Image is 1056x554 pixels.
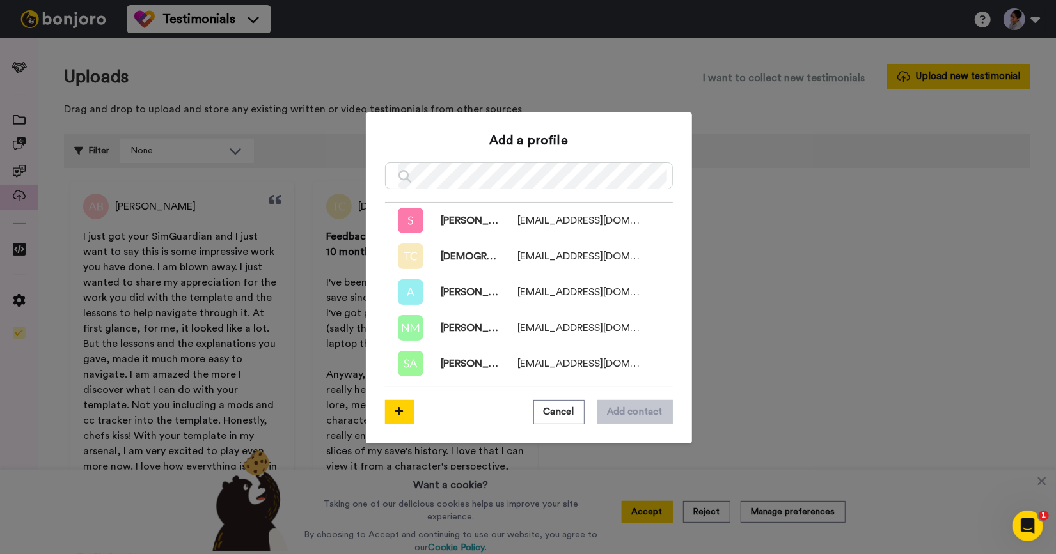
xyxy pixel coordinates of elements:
iframe: Intercom live chat [1013,511,1043,541]
h1: Add a profile [489,132,568,150]
span: [EMAIL_ADDRESS][DOMAIN_NAME] [518,284,641,300]
span: [PERSON_NAME] [423,320,500,335]
img: nm.png [398,315,423,341]
span: [PERSON_NAME] [423,356,500,371]
span: [EMAIL_ADDRESS][DOMAIN_NAME] [518,356,641,371]
span: [PERSON_NAME] [423,213,500,228]
button: Cancel [533,400,585,424]
span: [EMAIL_ADDRESS][DOMAIN_NAME] [518,249,641,264]
span: [EMAIL_ADDRESS][DOMAIN_NAME] [518,320,641,335]
span: [EMAIL_ADDRESS][DOMAIN_NAME] [518,213,641,228]
img: tc.png [398,243,423,269]
button: Add contact [597,400,673,424]
span: [DEMOGRAPHIC_DATA][PERSON_NAME] [423,249,500,264]
span: [PERSON_NAME] [423,284,500,300]
span: 1 [1039,511,1049,521]
img: s.png [398,208,423,233]
img: sa.png [398,351,423,376]
img: a.png [398,279,423,305]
